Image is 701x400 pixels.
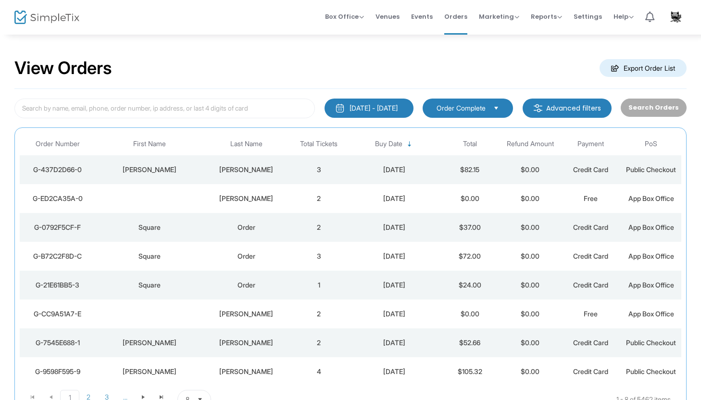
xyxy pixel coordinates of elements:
[288,242,349,271] td: 3
[98,367,201,376] div: Wendy
[350,103,398,113] div: [DATE] - [DATE]
[439,271,500,300] td: $24.00
[573,165,608,174] span: Credit Card
[500,300,561,328] td: $0.00
[206,165,286,175] div: Davis
[584,194,598,202] span: Free
[98,280,201,290] div: Square
[628,223,674,231] span: App Box Office
[288,213,349,242] td: 2
[375,140,402,148] span: Buy Date
[439,328,500,357] td: $52.66
[288,328,349,357] td: 2
[351,309,437,319] div: 9/20/2025
[533,103,543,113] img: filter
[439,133,500,155] th: Total
[288,357,349,386] td: 4
[500,328,561,357] td: $0.00
[206,367,286,376] div: Evans
[288,133,349,155] th: Total Tickets
[98,251,201,261] div: Square
[351,165,437,175] div: 9/20/2025
[98,338,201,348] div: Bonnie
[133,140,166,148] span: First Name
[437,103,486,113] span: Order Complete
[351,338,437,348] div: 9/20/2025
[439,242,500,271] td: $72.00
[439,184,500,213] td: $0.00
[335,103,345,113] img: monthly
[351,367,437,376] div: 9/20/2025
[288,271,349,300] td: 1
[500,133,561,155] th: Refund Amount
[500,271,561,300] td: $0.00
[645,140,657,148] span: PoS
[500,184,561,213] td: $0.00
[628,281,674,289] span: App Box Office
[22,338,93,348] div: G-7545E688-1
[531,12,562,21] span: Reports
[574,4,602,29] span: Settings
[411,4,433,29] span: Events
[500,357,561,386] td: $0.00
[14,58,112,79] h2: View Orders
[500,213,561,242] td: $0.00
[288,155,349,184] td: 3
[439,300,500,328] td: $0.00
[288,300,349,328] td: 2
[288,184,349,213] td: 2
[22,367,93,376] div: G-9598F595-9
[626,165,676,174] span: Public Checkout
[600,59,687,77] m-button: Export Order List
[444,4,467,29] span: Orders
[523,99,612,118] m-button: Advanced filters
[573,338,608,347] span: Credit Card
[406,140,413,148] span: Sortable
[22,223,93,232] div: G-0792F5CF-F
[22,165,93,175] div: G-437D2D66-0
[628,252,674,260] span: App Box Office
[573,281,608,289] span: Credit Card
[573,252,608,260] span: Credit Card
[489,103,503,113] button: Select
[479,12,519,21] span: Marketing
[351,251,437,261] div: 9/20/2025
[325,99,413,118] button: [DATE] - [DATE]
[573,367,608,375] span: Credit Card
[577,140,604,148] span: Payment
[14,99,315,118] input: Search by name, email, phone, order number, ip address, or last 4 digits of card
[626,338,676,347] span: Public Checkout
[206,223,286,232] div: Order
[351,280,437,290] div: 9/20/2025
[573,223,608,231] span: Credit Card
[376,4,400,29] span: Venues
[22,309,93,319] div: G-CC9A51A7-E
[98,223,201,232] div: Square
[439,155,500,184] td: $82.15
[206,251,286,261] div: Order
[628,194,674,202] span: App Box Office
[36,140,80,148] span: Order Number
[22,280,93,290] div: G-21E61BB5-3
[439,213,500,242] td: $37.00
[206,309,286,319] div: YAO
[206,338,286,348] div: Pavlovich
[584,310,598,318] span: Free
[22,194,93,203] div: G-ED2CA35A-0
[206,280,286,290] div: Order
[22,251,93,261] div: G-B72C2F8D-C
[230,140,263,148] span: Last Name
[351,194,437,203] div: 9/20/2025
[628,310,674,318] span: App Box Office
[626,367,676,375] span: Public Checkout
[98,165,201,175] div: Adrianne
[500,155,561,184] td: $0.00
[20,133,681,386] div: Data table
[613,12,634,21] span: Help
[351,223,437,232] div: 9/20/2025
[206,194,286,203] div: LEYVA
[500,242,561,271] td: $0.00
[325,12,364,21] span: Box Office
[439,357,500,386] td: $105.32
